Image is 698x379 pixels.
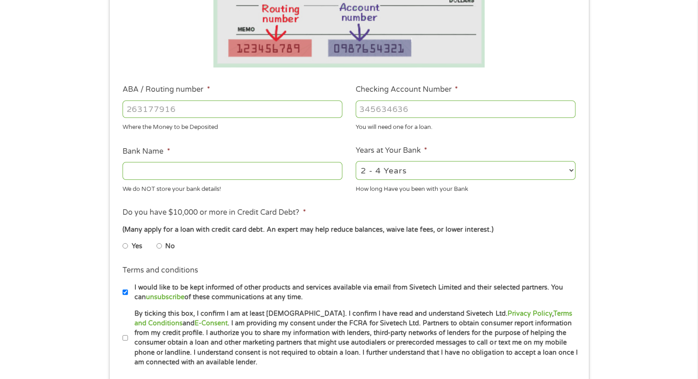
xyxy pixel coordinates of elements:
a: Privacy Policy [507,310,552,318]
label: Terms and conditions [123,266,198,275]
label: By ticking this box, I confirm I am at least [DEMOGRAPHIC_DATA]. I confirm I have read and unders... [128,309,578,368]
a: E-Consent [195,319,228,327]
div: (Many apply for a loan with credit card debt. An expert may help reduce balances, waive late fees... [123,225,575,235]
label: Checking Account Number [356,85,458,95]
label: No [165,241,175,251]
label: Yes [132,241,142,251]
label: Years at Your Bank [356,146,427,156]
div: How long Have you been with your Bank [356,181,575,194]
label: Bank Name [123,147,170,156]
input: 263177916 [123,100,342,118]
a: unsubscribe [146,293,184,301]
div: You will need one for a loan. [356,120,575,132]
label: I would like to be kept informed of other products and services available via email from Sivetech... [128,283,578,302]
div: We do NOT store your bank details! [123,181,342,194]
a: Terms and Conditions [134,310,572,327]
label: Do you have $10,000 or more in Credit Card Debt? [123,208,306,217]
label: ABA / Routing number [123,85,210,95]
div: Where the Money to be Deposited [123,120,342,132]
input: 345634636 [356,100,575,118]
